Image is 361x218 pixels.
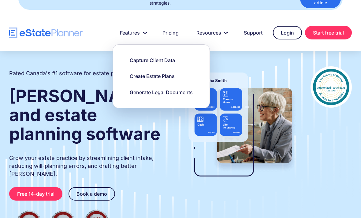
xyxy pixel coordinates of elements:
[130,89,193,96] div: Generate Legal Documents
[130,57,175,64] div: Capture Client Data
[122,54,183,67] a: Capture Client Data
[122,70,182,83] a: Create Estate Plans
[122,86,200,99] a: Generate Legal Documents
[9,187,62,201] a: Free 14-day trial
[130,73,175,79] div: Create Estate Plans
[182,66,298,187] img: estate planner showing wills to their clients, using eState Planner, a leading estate planning so...
[189,27,233,39] a: Resources
[236,27,270,39] a: Support
[305,26,352,39] a: Start free trial
[9,28,83,38] a: home
[69,187,115,201] a: Book a demo
[9,154,170,178] p: Grow your estate practice by streamlining client intake, reducing will-planning errors, and draft...
[113,27,152,39] a: Features
[9,86,160,144] strong: [PERSON_NAME] and estate planning software
[155,27,186,39] a: Pricing
[9,69,144,77] h2: Rated Canada's #1 software for estate practitioners
[273,26,302,39] a: Login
